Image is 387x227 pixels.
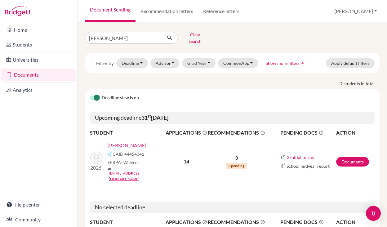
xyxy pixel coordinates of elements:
h5: Upcoming deadline [90,112,375,124]
a: Help center [1,198,76,211]
span: APPLICATIONS [166,218,207,226]
span: Filter by [96,60,114,66]
button: Grad Year [182,58,216,68]
b: 31 [DATE] [141,114,168,121]
p: 3 [208,154,265,162]
a: Documents [336,157,369,167]
th: STUDENT [90,218,165,226]
span: CAID 44454341 [113,151,144,157]
span: FERPA [108,159,138,166]
button: Clear search [178,30,212,46]
a: [PERSON_NAME] [108,142,146,149]
span: mail [108,167,111,171]
button: Advisor [150,58,180,68]
span: PENDING DOCS [280,218,336,226]
a: Students [1,38,76,51]
span: RECOMMENDATIONS [208,129,265,136]
span: - Waived [121,160,138,165]
a: Community [1,213,76,226]
button: Apply default filters [326,58,375,68]
sup: st [148,113,151,118]
span: School midyear report [287,163,330,169]
input: Find student by name... [85,32,162,44]
span: Show more filters [266,60,300,66]
a: Analytics [1,84,76,96]
a: [EMAIL_ADDRESS][DOMAIN_NAME] [109,171,170,182]
p: 2026 [90,164,103,171]
button: 3 initial forms [287,154,314,161]
button: Deadline [116,58,148,68]
img: Common App logo [280,163,285,168]
span: RECOMMENDATIONS [208,218,265,226]
i: arrow_drop_up [300,60,306,66]
span: APPLICATIONS [166,129,207,136]
img: Prado, Diana [90,152,103,164]
h5: No selected deadline [90,202,375,213]
strong: 2 [340,80,344,87]
a: Documents [1,69,76,81]
th: STUDENT [90,129,165,137]
button: CommonApp [218,58,258,68]
img: Common App logo [280,155,285,160]
button: Show more filtersarrow_drop_up [260,58,311,68]
img: Common App logo [108,152,113,157]
img: Bridge-U [5,6,30,16]
th: ACTION [336,218,375,226]
div: Open Intercom Messenger [366,206,381,221]
a: Universities [1,54,76,66]
span: Deadline view is on [102,94,139,102]
a: Home [1,24,76,36]
span: 3 pending [226,163,247,169]
span: students in total [344,80,380,87]
i: filter_list [90,60,95,65]
th: ACTION [336,129,375,137]
button: [PERSON_NAME] [331,5,380,17]
b: 14 [184,158,189,164]
span: PENDING DOCS [280,129,336,136]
